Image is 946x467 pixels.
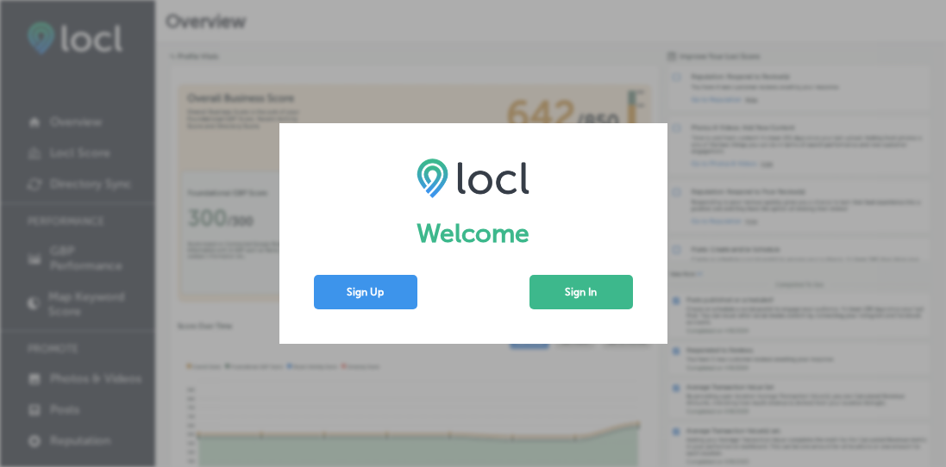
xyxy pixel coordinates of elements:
[314,275,417,309] button: Sign Up
[314,218,633,249] h1: Welcome
[529,275,633,309] button: Sign In
[417,158,529,197] img: LOCL logo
